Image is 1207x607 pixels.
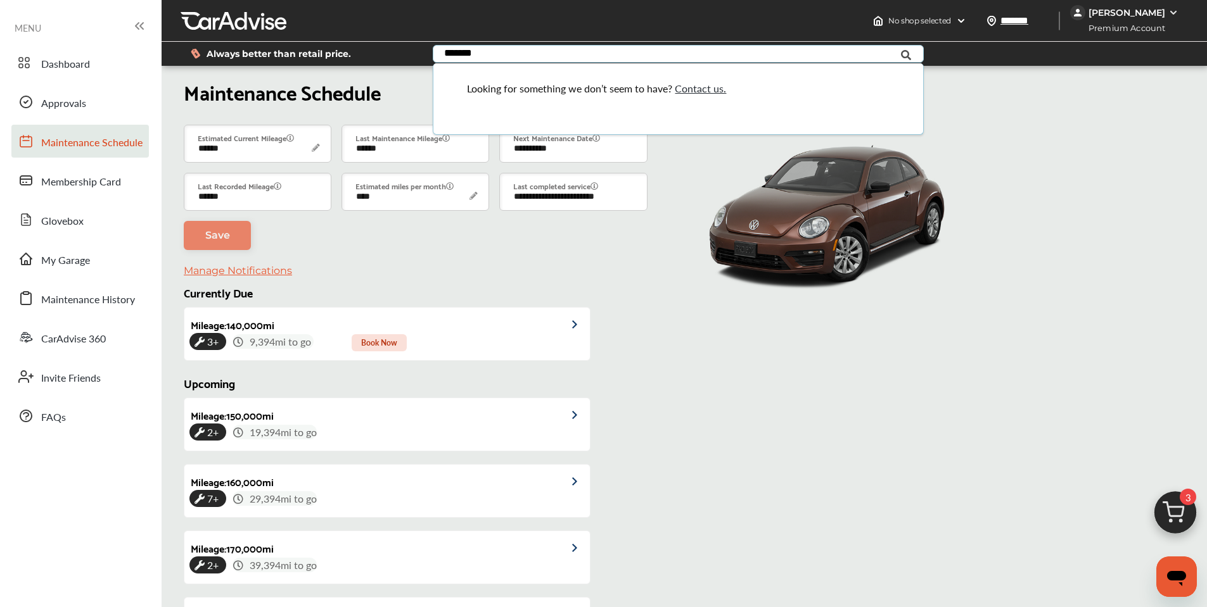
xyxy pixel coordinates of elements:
[184,78,381,104] h1: Maintenance Schedule
[41,292,135,308] span: Maintenance History
[11,242,149,275] a: My Garage
[352,334,407,351] span: Book Now
[41,253,90,269] span: My Garage
[513,131,600,144] label: Next Maintenance Date
[987,16,997,26] img: location_vector.a44bc228.svg
[572,477,590,486] img: grCAAAAAElFTkSuQmCC
[1156,556,1197,597] iframe: Button to launch messaging window
[41,213,84,230] span: Glovebox
[11,164,149,197] a: Membership Card
[11,282,149,315] a: Maintenance History
[191,48,200,59] img: dollor_label_vector.a70140d1.svg
[198,179,281,192] label: Last Recorded Mileage
[184,308,590,360] a: Mileage:140,000mi3+ 9,394mi to go Book Now
[888,16,951,26] span: No shop selected
[247,334,314,349] span: 9,394 mi to go
[956,16,966,26] img: header-down-arrow.9dd2ce7d.svg
[184,308,274,333] div: Mileage : 140,000 mi
[11,321,149,354] a: CarAdvise 360
[184,221,251,250] a: Save
[41,331,106,347] span: CarAdvise 360
[184,398,274,423] div: Mileage : 150,000 mi
[873,16,883,26] img: header-home-logo.8d720a4f.svg
[247,558,317,572] span: 39,394 mi to go
[184,531,274,556] div: Mileage : 170,000 mi
[41,370,101,387] span: Invite Friends
[41,410,66,426] span: FAQs
[355,131,450,144] label: Last Maintenance Mileage
[247,491,317,506] span: 29,394 mi to go
[205,422,221,442] span: 2+
[1070,5,1085,20] img: jVpblrzwTbfkPYzPPzSLxeg0AAAAASUVORK5CYII=
[184,282,253,302] span: Currently Due
[184,531,590,584] a: Mileage:170,000mi2+ 39,394mi to go
[457,84,899,104] div: Looking for something we don’t seem to have?
[41,174,121,191] span: Membership Card
[184,465,590,517] a: Mileage:160,000mi7+ 29,394mi to go
[355,179,454,192] label: Estimated miles per month
[41,135,143,151] span: Maintenance Schedule
[572,544,590,553] img: grCAAAAAElFTkSuQmCC
[11,85,149,118] a: Approvals
[205,229,230,241] span: Save
[1089,7,1165,18] div: [PERSON_NAME]
[205,332,221,351] span: 3+
[11,203,149,236] a: Glovebox
[513,179,598,192] label: Last completed service
[247,425,317,439] span: 19,394 mi to go
[675,81,726,96] span: Contact us.
[41,96,86,112] span: Approvals
[11,46,149,79] a: Dashboard
[198,131,294,144] label: Estimated Current Mileage
[700,118,954,308] img: 11789_st0640_046.jpg
[11,360,149,393] a: Invite Friends
[184,373,235,392] span: Upcoming
[1168,8,1178,18] img: WGsFRI8htEPBVLJbROoPRyZpYNWhNONpIPPETTm6eUC0GeLEiAAAAAElFTkSuQmCC
[572,411,590,420] img: grCAAAAAElFTkSuQmCC
[205,555,221,575] span: 2+
[15,23,41,33] span: MENU
[572,320,590,329] img: grCAAAAAElFTkSuQmCC
[184,265,292,277] a: Manage Notifications
[41,56,90,73] span: Dashboard
[1145,485,1206,546] img: cart_icon.3d0951e8.svg
[1059,11,1060,30] img: header-divider.bc55588e.svg
[184,465,274,490] div: Mileage : 160,000 mi
[1180,489,1196,505] span: 3
[11,125,149,158] a: Maintenance Schedule
[184,398,590,451] a: Mileage:150,000mi2+ 19,394mi to go
[1071,22,1175,35] span: Premium Account
[11,399,149,432] a: FAQs
[207,49,351,58] span: Always better than retail price.
[205,489,221,508] span: 7+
